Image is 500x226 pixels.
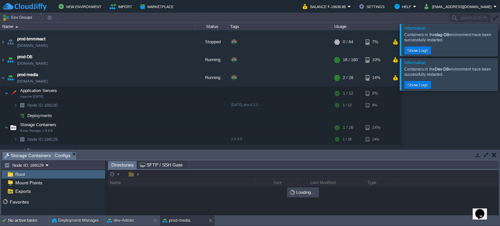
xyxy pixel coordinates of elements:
[4,162,46,168] button: Node ID: 169129
[395,3,413,10] button: Help
[8,199,30,205] a: Favorites
[404,32,496,43] div: Containers in the environment have been successfully restarted.
[15,26,18,28] img: AMDAwAAAACH5BAEAAAAALAAAAAABAAEAAAICRAEAOw==
[359,3,386,10] button: Settings
[6,145,15,162] img: AMDAwAAAACH5BAEAAAAALAAAAAABAAEAAAICRAEAOw==
[4,152,70,160] span: Storage Containers : Configs
[196,23,228,30] div: Status
[27,102,59,108] a: Node ID:169130
[366,69,387,86] div: 14%
[14,180,43,186] a: Mount Points
[303,3,348,10] button: Balance ₹-19636.88
[17,42,48,49] span: [DOMAIN_NAME]
[343,134,352,144] div: 1 / 16
[366,87,387,100] div: 9%
[343,100,352,110] div: 1 / 12
[107,217,134,224] button: dev-Admin
[27,102,59,108] span: 169130
[17,72,38,78] a: prod-media
[17,36,46,42] span: prod-bmmreact
[231,103,258,107] span: [DATE]-php-8.2.5
[366,51,387,69] div: 10%
[20,122,57,127] span: Storage Containers
[6,51,15,69] img: AMDAwAAAACH5BAEAAAAALAAAAAABAAEAAAICRAEAOw==
[18,134,27,144] img: AMDAwAAAACH5BAEAAAAALAAAAAABAAEAAAICRAEAOw==
[0,145,6,162] img: AMDAwAAAACH5BAEAAAAALAAAAAABAAEAAAICRAEAOw==
[18,100,27,110] img: AMDAwAAAACH5BAEAAAAALAAAAAABAAEAAAICRAEAOw==
[52,217,99,224] button: Deployment Manager
[2,3,47,11] img: CloudJiffy
[343,121,353,134] div: 1 / 16
[404,26,425,31] span: Information
[231,137,242,141] span: 2.0-9.6
[14,100,18,110] img: AMDAwAAAACH5BAEAAAAALAAAAAABAAEAAAICRAEAOw==
[366,145,387,162] div: 62%
[27,137,59,142] span: 169129
[473,200,493,219] iframe: chat widget
[17,54,33,60] a: prod-DB
[343,33,353,51] div: 0 / 64
[14,111,18,121] img: AMDAwAAAACH5BAEAAAAALAAAAAABAAEAAAICRAEAOw==
[27,137,59,142] a: Node ID:169129
[404,67,496,77] div: Containers in the environment have been successfully restarted.
[9,87,18,100] img: AMDAwAAAACH5BAEAAAAALAAAAAABAAEAAAICRAEAOw==
[196,69,228,86] div: Running
[27,113,53,118] a: Deployments
[9,121,18,134] img: AMDAwAAAACH5BAEAAAAALAAAAAABAAEAAAICRAEAOw==
[405,47,430,53] button: Show Logs
[14,134,18,144] img: AMDAwAAAACH5BAEAAAAALAAAAAABAAEAAAICRAEAOw==
[20,129,53,133] span: Extra Storage 2.0-9.6
[343,87,353,100] div: 1 / 12
[343,51,358,69] div: 18 / 160
[6,69,15,86] img: AMDAwAAAACH5BAEAAAAALAAAAAABAAEAAAICRAEAOw==
[288,188,318,197] div: Loading...
[17,78,48,85] a: [DOMAIN_NAME]
[424,3,493,10] button: [EMAIL_ADDRESS][DOMAIN_NAME]
[0,33,6,51] img: AMDAwAAAACH5BAEAAAAALAAAAAABAAEAAAICRAEAOw==
[20,122,57,127] a: Storage ContainersExtra Storage 2.0-9.6
[333,23,401,30] div: Usage
[17,60,48,67] span: [DOMAIN_NAME]
[140,161,183,169] span: SFTP / SSH Gate
[366,33,387,51] div: 7%
[5,87,8,100] img: AMDAwAAAACH5BAEAAAAALAAAAAABAAEAAAICRAEAOw==
[0,51,6,69] img: AMDAwAAAACH5BAEAAAAALAAAAAABAAEAAAICRAEAOw==
[14,171,26,177] a: Root
[435,33,449,37] b: stag-DB
[366,100,387,110] div: 9%
[6,33,15,51] img: AMDAwAAAACH5BAEAAAAALAAAAAABAAEAAAICRAEAOw==
[0,69,6,86] img: AMDAwAAAACH5BAEAAAAALAAAAAABAAEAAAICRAEAOw==
[196,51,228,69] div: Running
[366,121,387,134] div: 14%
[140,3,175,10] button: Marketplace
[366,134,387,144] div: 14%
[17,147,37,154] a: prod-Store
[405,82,430,88] button: Show Logs
[196,145,228,162] div: Running
[110,3,134,10] button: Import
[343,145,353,162] div: 8 / 32
[5,121,8,134] img: AMDAwAAAACH5BAEAAAAALAAAAAABAAEAAAICRAEAOw==
[8,215,49,226] div: No active tasks
[27,103,44,108] span: Node ID:
[18,111,27,121] img: AMDAwAAAACH5BAEAAAAALAAAAAABAAEAAAICRAEAOw==
[404,60,425,65] span: Information
[1,23,195,30] div: Name
[20,88,58,93] span: Application Servers
[435,67,449,72] b: Dev-DB
[162,217,190,224] button: prod-media
[20,95,43,99] span: Apache [DATE]
[343,69,353,86] div: 2 / 28
[111,161,133,169] span: Directories
[14,188,32,194] a: Exports
[229,23,332,30] div: Tags
[196,33,228,51] div: Stopped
